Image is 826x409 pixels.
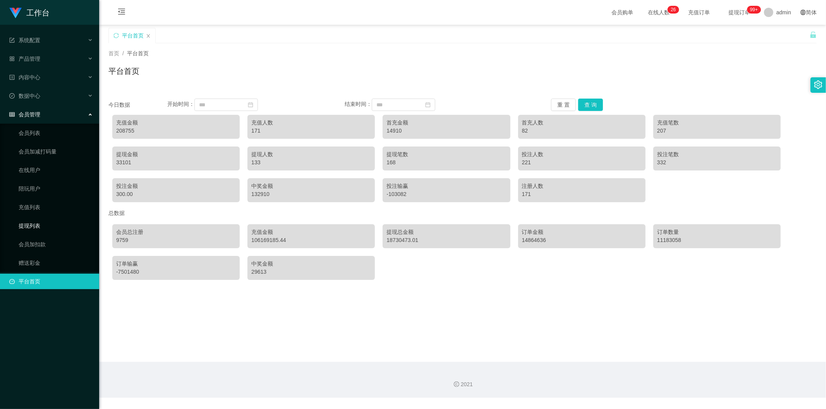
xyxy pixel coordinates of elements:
i: 图标: menu-fold [108,0,135,25]
div: 33101 [116,158,236,167]
div: 提现金额 [116,150,236,158]
div: 充值金额 [116,119,236,127]
div: 投注输赢 [386,182,506,190]
span: 结束时间： [345,101,372,107]
span: 在线人数 [644,10,673,15]
i: 图标: check-circle-o [9,93,15,99]
div: 提现笔数 [386,150,506,158]
div: 首充人数 [522,119,642,127]
div: 207 [657,127,777,135]
div: 171 [522,190,642,198]
i: 图标: calendar [248,102,253,107]
div: 133 [251,158,371,167]
div: 中奖金额 [251,182,371,190]
i: 图标: appstore-o [9,56,15,61]
div: 订单金额 [522,228,642,236]
div: 提现总金额 [386,228,506,236]
h1: 平台首页 [108,65,139,77]
a: 会员列表 [19,125,93,141]
div: 首充金额 [386,119,506,127]
div: 充值笔数 [657,119,777,127]
span: 平台首页 [127,50,149,56]
div: 106169185.44 [251,236,371,244]
a: 提现列表 [19,218,93,233]
i: 图标: copyright [454,382,459,387]
div: 提现人数 [251,150,371,158]
i: 图标: table [9,112,15,117]
div: -103082 [386,190,506,198]
div: 平台首页 [122,28,144,43]
div: 投注笔数 [657,150,777,158]
div: 9759 [116,236,236,244]
div: 132910 [251,190,371,198]
i: 图标: unlock [810,31,817,38]
div: 订单输赢 [116,260,236,268]
i: 图标: form [9,37,15,43]
div: 168 [386,158,506,167]
span: 会员管理 [9,111,40,118]
i: 图标: close [146,34,151,38]
a: 会员加减打码量 [19,144,93,159]
i: 图标: setting [814,80,823,89]
div: -7501480 [116,268,236,276]
i: 图标: calendar [425,102,431,107]
sup: 26 [668,6,679,14]
div: 充值金额 [251,228,371,236]
i: 图标: global [800,10,806,15]
p: 2 [671,6,673,14]
div: 订单数量 [657,228,777,236]
sup: 992 [747,6,761,14]
h1: 工作台 [26,0,50,25]
div: 14864636 [522,236,642,244]
a: 在线用户 [19,162,93,178]
i: 图标: sync [113,33,119,38]
div: 11183058 [657,236,777,244]
span: 产品管理 [9,56,40,62]
div: 充值人数 [251,119,371,127]
span: 系统配置 [9,37,40,43]
div: 总数据 [108,206,817,220]
i: 图标: profile [9,75,15,80]
button: 重 置 [551,99,576,111]
div: 300.00 [116,190,236,198]
div: 82 [522,127,642,135]
div: 投注金额 [116,182,236,190]
div: 今日数据 [108,101,167,109]
a: 图标: dashboard平台首页 [9,274,93,289]
a: 会员加扣款 [19,237,93,252]
span: 首页 [108,50,119,56]
span: 数据中心 [9,93,40,99]
a: 充值列表 [19,199,93,215]
a: 陪玩用户 [19,181,93,196]
span: 内容中心 [9,74,40,80]
a: 赠送彩金 [19,255,93,271]
div: 171 [251,127,371,135]
div: 332 [657,158,777,167]
div: 18730473.01 [386,236,506,244]
div: 208755 [116,127,236,135]
div: 投注人数 [522,150,642,158]
span: / [122,50,124,56]
p: 6 [673,6,676,14]
div: 注册人数 [522,182,642,190]
span: 开始时间： [167,101,194,107]
img: logo.9652507e.png [9,8,22,19]
span: 充值订单 [684,10,714,15]
div: 2021 [105,380,820,389]
div: 221 [522,158,642,167]
span: 提现订单 [725,10,754,15]
div: 会员总注册 [116,228,236,236]
div: 14910 [386,127,506,135]
div: 中奖金额 [251,260,371,268]
div: 29613 [251,268,371,276]
button: 查 询 [578,99,603,111]
a: 工作台 [9,9,50,15]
